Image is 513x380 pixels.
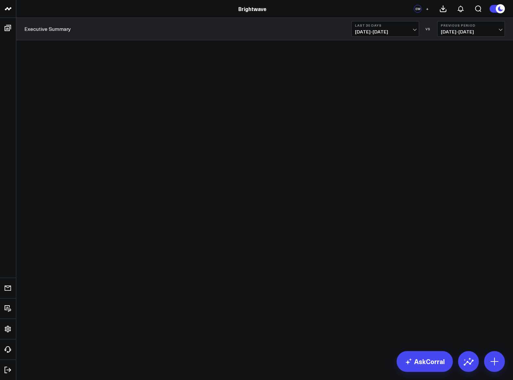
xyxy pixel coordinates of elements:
b: Previous Period [441,23,501,27]
div: EW [414,5,422,13]
button: Previous Period[DATE]-[DATE] [437,21,505,37]
b: Last 30 Days [355,23,415,27]
span: [DATE] - [DATE] [355,29,415,34]
button: Last 30 Days[DATE]-[DATE] [351,21,419,37]
button: + [423,5,431,13]
span: [DATE] - [DATE] [441,29,501,34]
a: Executive Summary [24,25,71,32]
a: AskCorral [397,351,453,372]
div: VS [422,27,434,31]
a: Brightwave [238,5,267,12]
span: + [426,6,429,11]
